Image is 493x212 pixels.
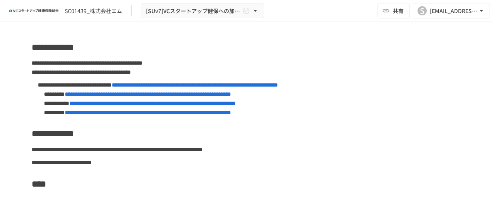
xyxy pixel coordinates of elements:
button: [SUv7]VCスタートアップ健保への加入申請手続き [141,3,264,18]
div: SC01439_株式会社エム [65,7,122,15]
div: S [418,6,427,15]
div: [EMAIL_ADDRESS][DOMAIN_NAME] [430,6,478,16]
img: ZDfHsVrhrXUoWEWGWYf8C4Fv4dEjYTEDCNvmL73B7ox [9,5,59,17]
span: 共有 [393,7,404,15]
button: S[EMAIL_ADDRESS][DOMAIN_NAME] [413,3,490,18]
span: [SUv7]VCスタートアップ健保への加入申請手続き [146,6,241,16]
button: 共有 [377,3,410,18]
